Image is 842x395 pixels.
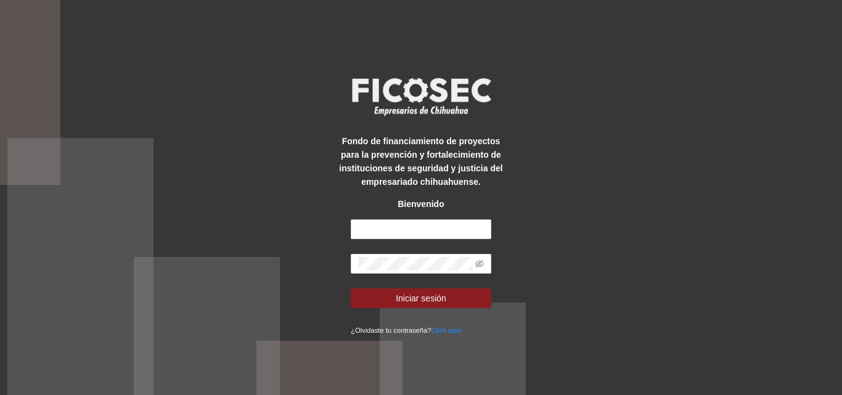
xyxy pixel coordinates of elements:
small: ¿Olvidaste tu contraseña? [351,327,461,334]
img: logo [344,74,498,120]
span: Iniciar sesión [396,291,446,305]
button: Iniciar sesión [351,288,491,308]
strong: Bienvenido [398,199,444,209]
a: Click aqui [431,327,462,334]
span: eye-invisible [475,259,484,268]
strong: Fondo de financiamiento de proyectos para la prevención y fortalecimiento de instituciones de seg... [339,136,502,187]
